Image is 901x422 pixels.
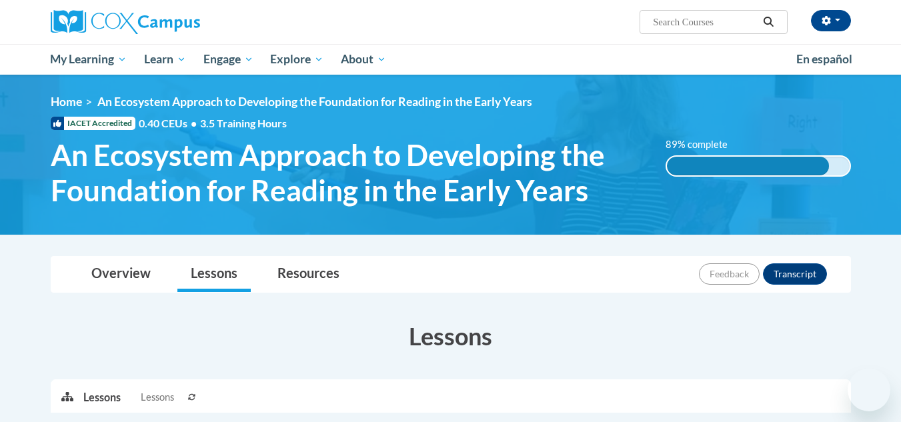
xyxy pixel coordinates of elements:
a: Overview [78,257,164,292]
a: Learn [135,44,195,75]
span: About [341,51,386,67]
span: Learn [144,51,186,67]
a: Cox Campus [51,10,304,34]
a: Explore [261,44,332,75]
div: Main menu [31,44,871,75]
button: Account Settings [811,10,851,31]
a: Lessons [177,257,251,292]
a: Engage [195,44,262,75]
span: Engage [203,51,253,67]
button: Search [758,14,778,30]
span: An Ecosystem Approach to Developing the Foundation for Reading in the Early Years [51,137,646,208]
div: 89% complete [667,157,829,175]
span: Lessons [141,390,174,405]
a: About [332,44,395,75]
label: 89% complete [666,137,742,152]
iframe: Button to launch messaging window [848,369,890,411]
p: Lessons [83,390,121,405]
button: Transcript [763,263,827,285]
span: 3.5 Training Hours [200,117,287,129]
input: Search Courses [652,14,758,30]
span: En español [796,52,852,66]
h3: Lessons [51,319,851,353]
button: Feedback [699,263,760,285]
a: Home [51,95,82,109]
span: An Ecosystem Approach to Developing the Foundation for Reading in the Early Years [97,95,532,109]
a: En español [788,45,861,73]
span: 0.40 CEUs [139,116,200,131]
a: My Learning [42,44,136,75]
span: Explore [270,51,323,67]
a: Resources [264,257,353,292]
span: My Learning [50,51,127,67]
img: Cox Campus [51,10,200,34]
span: IACET Accredited [51,117,135,130]
span: • [191,117,197,129]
